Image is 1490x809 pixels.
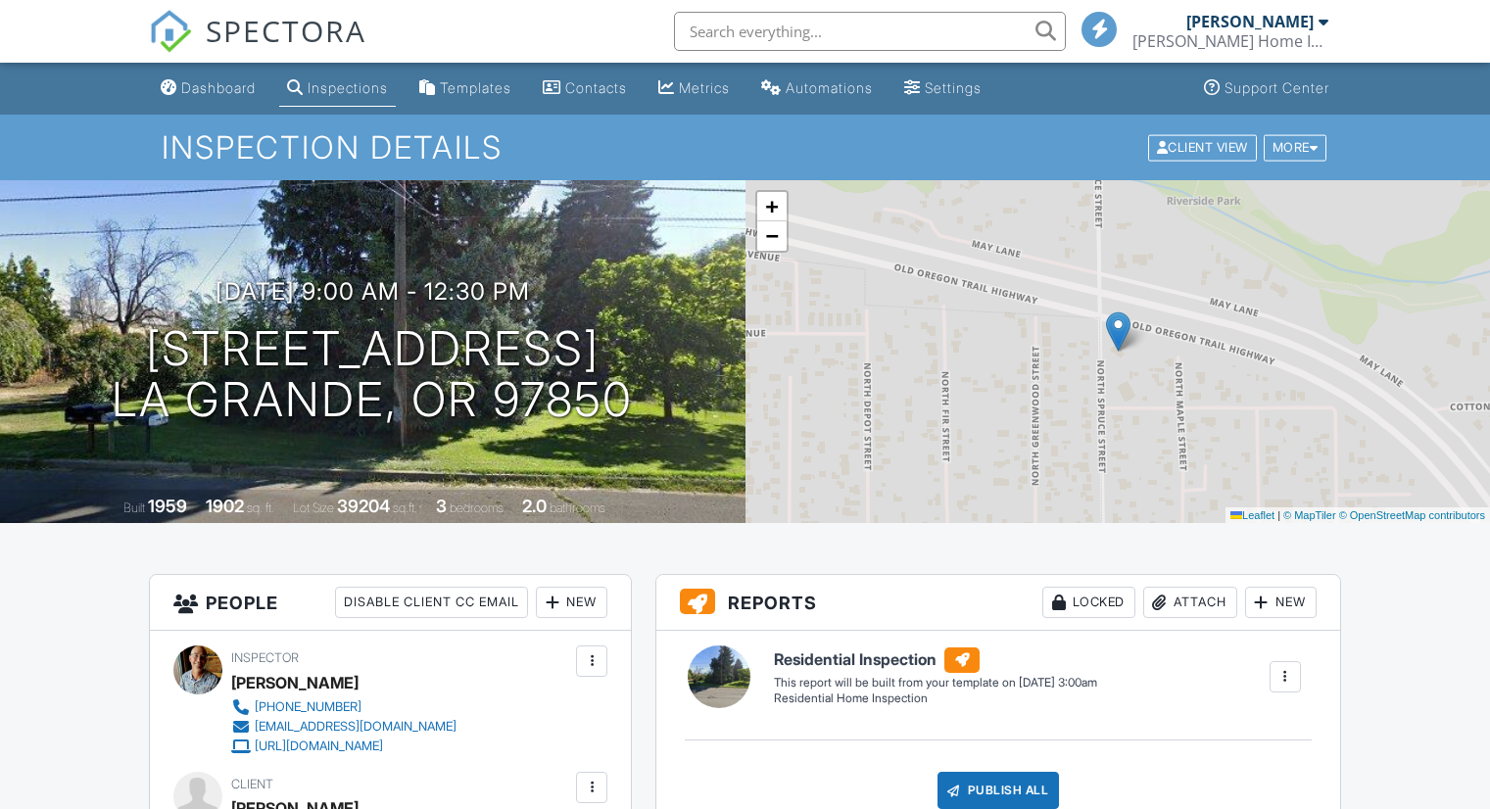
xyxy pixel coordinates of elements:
div: Inspections [308,79,388,96]
div: Support Center [1225,79,1329,96]
div: [EMAIL_ADDRESS][DOMAIN_NAME] [255,719,457,735]
div: Residential Home Inspection [774,690,1097,707]
a: Dashboard [153,71,264,107]
a: Support Center [1196,71,1337,107]
a: © MapTiler [1283,509,1336,521]
div: [PERSON_NAME] [1186,12,1314,31]
div: Locked [1042,587,1135,618]
span: Client [231,777,273,791]
h3: [DATE] 9:00 am - 12:30 pm [216,278,530,305]
div: Client View [1148,134,1257,161]
div: 1902 [206,496,244,516]
h1: Inspection Details [162,130,1328,165]
h1: [STREET_ADDRESS] La Grande, OR 97850 [112,323,633,427]
a: Inspections [279,71,396,107]
div: Disable Client CC Email [335,587,528,618]
span: | [1277,509,1280,521]
div: More [1264,134,1327,161]
span: + [765,194,778,218]
span: Lot Size [293,500,334,515]
a: SPECTORA [149,26,366,68]
div: Settings [925,79,982,96]
div: New [536,587,607,618]
div: [PHONE_NUMBER] [255,699,361,715]
span: sq. ft. [247,500,274,515]
div: Automations [786,79,873,96]
div: Dashboard [181,79,256,96]
input: Search everything... [674,12,1066,51]
a: Settings [896,71,989,107]
div: This report will be built from your template on [DATE] 3:00am [774,675,1097,690]
div: Combes Home Inspection LLC [1132,31,1328,51]
div: [PERSON_NAME] [231,668,359,697]
div: Publish All [937,772,1060,809]
a: Zoom in [757,192,787,221]
a: Metrics [650,71,738,107]
div: New [1245,587,1317,618]
span: bathrooms [550,500,605,515]
a: Contacts [535,71,635,107]
div: 39204 [337,496,390,516]
span: Built [123,500,145,515]
a: [URL][DOMAIN_NAME] [231,737,457,756]
a: Automations (Basic) [753,71,881,107]
div: 3 [436,496,447,516]
a: © OpenStreetMap contributors [1339,509,1485,521]
span: SPECTORA [206,10,366,51]
span: − [765,223,778,248]
a: Client View [1146,139,1262,154]
img: Marker [1106,311,1130,352]
h3: Reports [656,575,1340,631]
img: The Best Home Inspection Software - Spectora [149,10,192,53]
a: [PHONE_NUMBER] [231,697,457,717]
a: Templates [411,71,519,107]
div: Attach [1143,587,1237,618]
div: Templates [440,79,511,96]
span: sq.ft. [393,500,417,515]
div: 1959 [148,496,187,516]
h6: Residential Inspection [774,647,1097,673]
div: 2.0 [522,496,547,516]
span: bedrooms [450,500,504,515]
a: Zoom out [757,221,787,251]
div: Contacts [565,79,627,96]
div: [URL][DOMAIN_NAME] [255,738,383,754]
a: Leaflet [1230,509,1274,521]
a: [EMAIL_ADDRESS][DOMAIN_NAME] [231,717,457,737]
div: Metrics [679,79,730,96]
h3: People [150,575,631,631]
span: Inspector [231,650,299,665]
